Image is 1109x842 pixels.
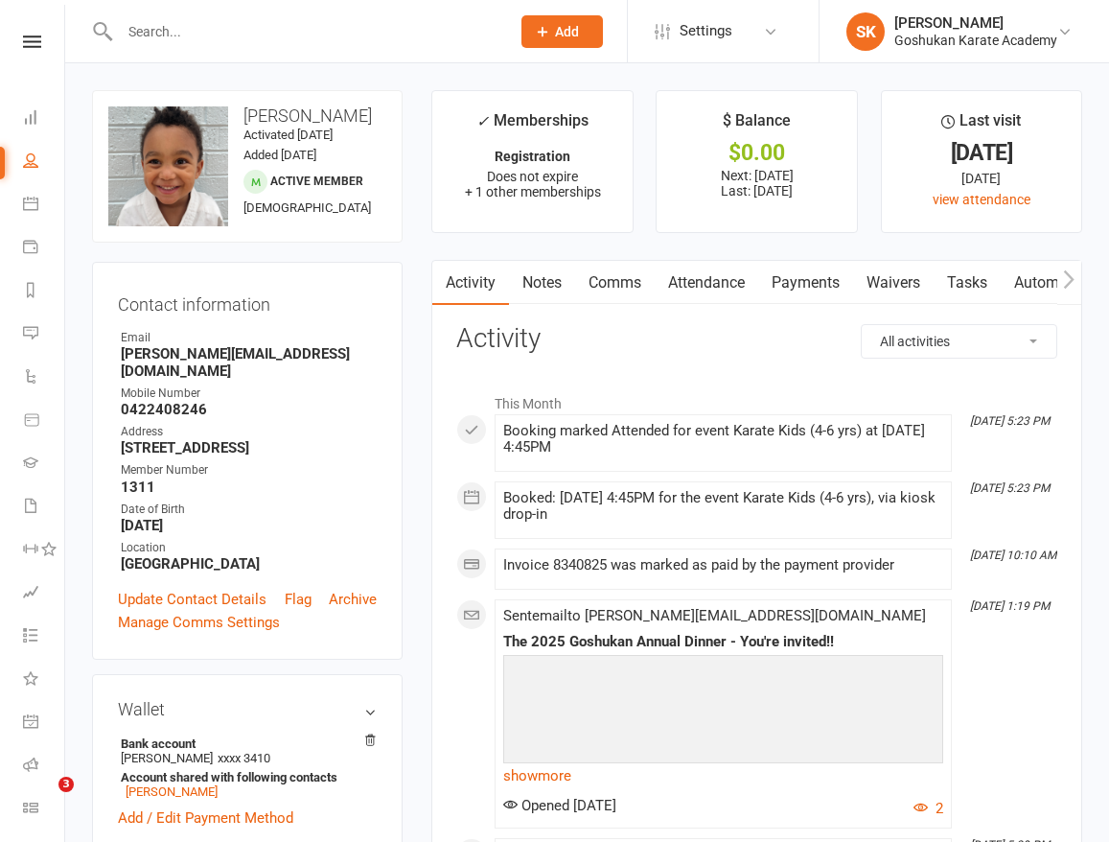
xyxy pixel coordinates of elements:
time: Activated [DATE] [243,128,333,142]
span: Active member [270,175,363,188]
div: $0.00 [674,143,839,163]
a: Dashboard [23,98,66,141]
div: Booking marked Attended for event Karate Kids (4-6 yrs) at [DATE] 4:45PM [503,423,943,456]
a: Archive [329,588,377,611]
a: view attendance [933,192,1030,207]
div: $ Balance [723,108,791,143]
div: Mobile Number [121,385,377,403]
div: Booked: [DATE] 4:45PM for the event Karate Kids (4-6 yrs), via kiosk drop-in [503,490,943,523]
span: + 1 other memberships [465,184,601,199]
strong: Bank account [121,737,367,751]
strong: [STREET_ADDRESS] [121,439,377,456]
span: Opened [DATE] [503,797,616,814]
a: General attendance kiosk mode [23,702,66,745]
div: [DATE] [899,168,1064,189]
a: Product Sales [23,400,66,443]
p: Next: [DATE] Last: [DATE] [674,168,839,199]
span: Settings [680,10,732,53]
i: ✓ [476,112,489,130]
div: Member Number [121,461,377,479]
strong: [DATE] [121,517,377,534]
strong: [GEOGRAPHIC_DATA] [121,555,377,573]
a: Roll call kiosk mode [23,745,66,788]
button: 2 [913,797,943,820]
a: Payments [23,227,66,270]
div: Date of Birth [121,501,377,519]
img: image1742276318.png [108,106,228,226]
strong: [PERSON_NAME][EMAIL_ADDRESS][DOMAIN_NAME] [121,345,377,380]
a: Tasks [934,261,1001,305]
a: Flag [285,588,312,611]
div: The 2025 Goshukan Annual Dinner - You're invited!! [503,634,943,650]
div: Email [121,329,377,347]
h3: Wallet [118,700,377,719]
a: Payments [758,261,853,305]
div: Location [121,539,377,557]
span: Sent email to [PERSON_NAME][EMAIL_ADDRESS][DOMAIN_NAME] [503,607,926,624]
div: Last visit [941,108,1021,143]
strong: 1311 [121,479,377,496]
a: What's New [23,659,66,702]
a: Waivers [853,261,934,305]
i: [DATE] 10:10 AM [970,549,1056,562]
strong: Registration [495,149,570,164]
a: Reports [23,270,66,314]
a: [PERSON_NAME] [126,784,218,799]
span: 3 [58,777,74,792]
strong: 0422408246 [121,401,377,418]
div: [PERSON_NAME] [894,14,1057,32]
span: xxxx 3410 [218,751,270,765]
button: Add [521,15,603,48]
span: Does not expire [487,169,578,184]
a: Calendar [23,184,66,227]
li: This Month [456,384,1057,414]
span: Add [555,24,579,39]
div: Memberships [476,108,589,144]
h3: [PERSON_NAME] [108,106,386,126]
a: Notes [509,261,575,305]
a: Comms [575,261,655,305]
a: Manage Comms Settings [118,611,280,634]
i: [DATE] 1:19 PM [970,599,1050,613]
iframe: Intercom live chat [19,777,65,823]
div: Invoice 8340825 was marked as paid by the payment provider [503,557,943,573]
a: Update Contact Details [118,588,266,611]
div: Goshukan Karate Academy [894,32,1057,49]
a: Assessments [23,573,66,616]
a: show more [503,762,943,789]
a: Activity [432,261,509,305]
a: Attendance [655,261,758,305]
i: [DATE] 5:23 PM [970,414,1050,428]
div: [DATE] [899,143,1064,163]
a: Add / Edit Payment Method [118,807,293,830]
i: [DATE] 5:23 PM [970,481,1050,495]
input: Search... [114,18,497,45]
div: SK [846,12,885,51]
time: Added [DATE] [243,148,316,162]
strong: Account shared with following contacts [121,770,367,784]
span: [DEMOGRAPHIC_DATA] [243,200,371,215]
div: Address [121,423,377,441]
li: [PERSON_NAME] [118,734,377,802]
h3: Activity [456,324,1057,354]
h3: Contact information [118,288,377,315]
a: People [23,141,66,184]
